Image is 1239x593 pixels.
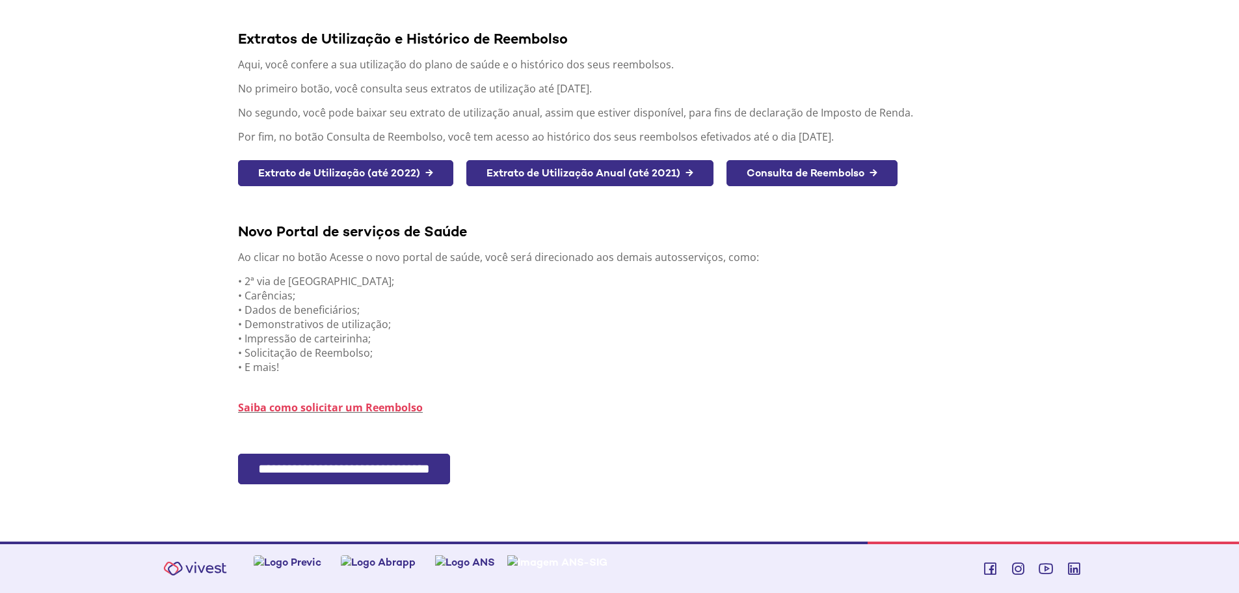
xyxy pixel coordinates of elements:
a: Consulta de Reembolso → [726,160,898,187]
img: Logo Previc [254,555,321,569]
img: Imagem ANS-SIG [507,555,607,569]
section: <span lang="pt-BR" dir="ltr">FacPlanPortlet - SSO Fácil</span> [238,454,1011,517]
div: Novo Portal de serviços de Saúde [238,222,1011,240]
img: Logo ANS [435,555,495,569]
a: Extrato de Utilização (até 2022) → [238,160,453,187]
a: Saiba como solicitar um Reembolso [238,400,423,415]
p: Por fim, no botão Consulta de Reembolso, você tem acesso ao histórico dos seus reembolsos efetiva... [238,130,1011,144]
div: Extratos de Utilização e Histórico de Reembolso [238,29,1011,48]
p: No segundo, você pode baixar seu extrato de utilização anual, assim que estiver disponível, para ... [238,105,1011,120]
p: Aqui, você confere a sua utilização do plano de saúde e o histórico dos seus reembolsos. [238,57,1011,72]
p: Ao clicar no botão Acesse o novo portal de saúde, você será direcionado aos demais autosserviços,... [238,250,1011,264]
img: Logo Abrapp [341,555,416,569]
a: Extrato de Utilização Anual (até 2021) → [466,160,713,187]
p: No primeiro botão, você consulta seus extratos de utilização até [DATE]. [238,81,1011,96]
img: Vivest [156,554,234,583]
p: • 2ª via de [GEOGRAPHIC_DATA]; • Carências; • Dados de beneficiários; • Demonstrativos de utiliza... [238,274,1011,374]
